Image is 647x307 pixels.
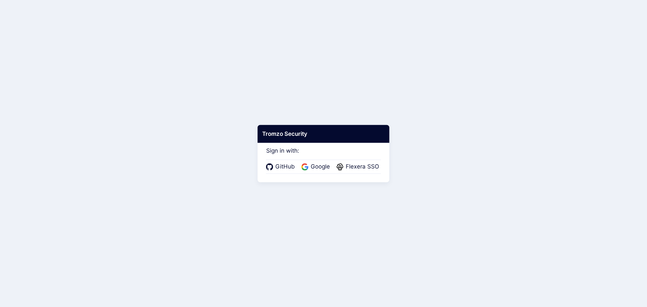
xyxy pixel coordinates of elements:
span: Google [309,162,332,171]
a: Google [302,162,332,171]
a: Flexera SSO [337,162,381,171]
a: GitHub [266,162,297,171]
div: Sign in with: [266,138,381,174]
div: Tromzo Security [257,125,389,143]
span: GitHub [273,162,297,171]
span: Flexera SSO [344,162,381,171]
